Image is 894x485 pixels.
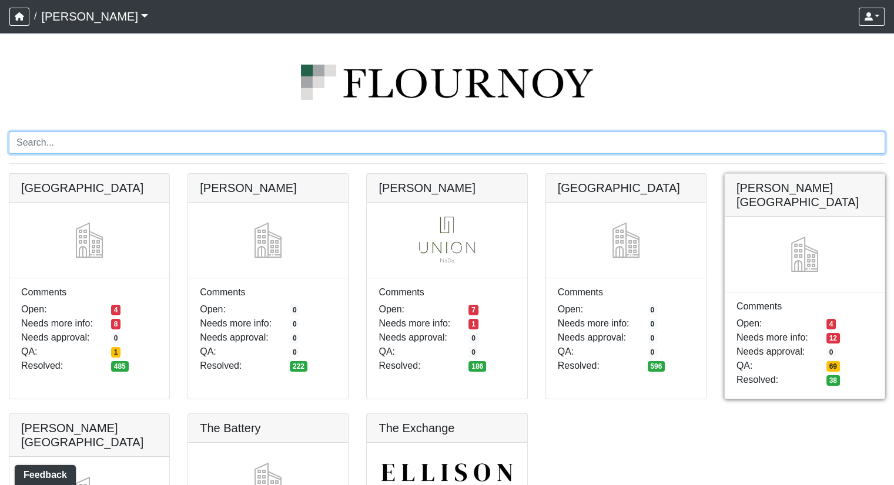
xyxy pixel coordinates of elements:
img: logo [9,65,885,100]
input: Search [9,132,885,154]
a: [PERSON_NAME] [41,5,148,28]
span: / [29,5,41,28]
iframe: Ybug feedback widget [9,462,78,485]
